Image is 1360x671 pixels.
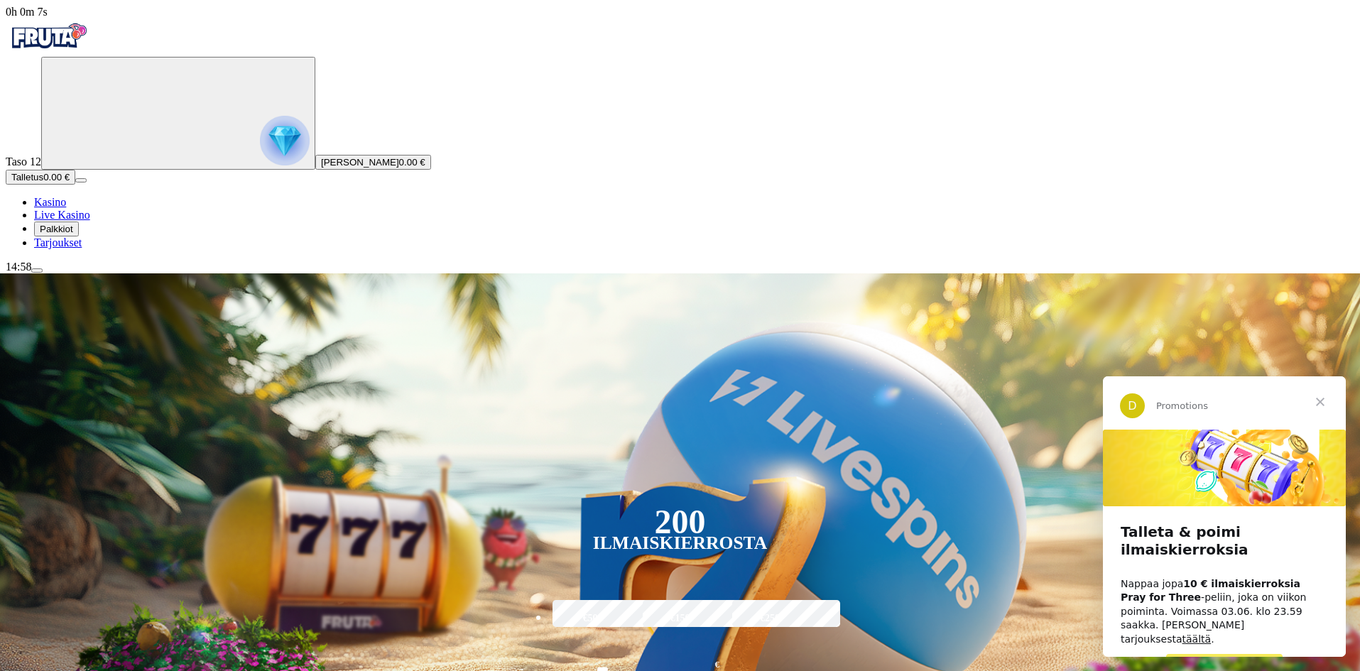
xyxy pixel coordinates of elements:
[34,222,79,236] button: reward iconPalkkiot
[34,236,82,249] span: Tarjoukset
[260,116,310,165] img: reward progress
[549,598,631,639] label: €50
[34,209,90,221] span: Live Kasino
[654,513,705,530] div: 200
[40,224,73,234] span: Palkkiot
[6,170,75,185] button: Talletusplus icon0.00 €
[6,18,1354,249] nav: Primary
[593,535,768,552] div: Ilmaiskierrosta
[321,157,399,168] span: [PERSON_NAME]
[6,156,41,168] span: Taso 12
[6,261,31,273] span: 14:58
[729,598,811,639] label: €250
[34,196,66,208] span: Kasino
[11,172,43,182] span: Talletus
[6,18,91,54] img: Fruta
[43,172,70,182] span: 0.00 €
[34,196,66,208] a: diamond iconKasino
[639,598,722,639] label: €150
[6,44,91,56] a: Fruta
[315,155,431,170] button: [PERSON_NAME]0.00 €
[1103,376,1346,657] iframe: Intercom live chat viesti
[399,157,425,168] span: 0.00 €
[34,209,90,221] a: poker-chip iconLive Kasino
[41,57,315,170] button: reward progress
[34,236,82,249] a: gift-inverted iconTarjoukset
[75,178,87,182] button: menu
[31,268,43,273] button: menu
[6,6,48,18] span: user session time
